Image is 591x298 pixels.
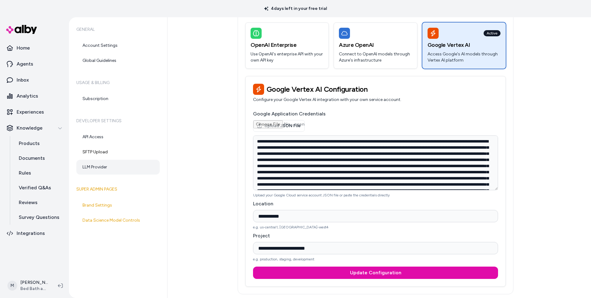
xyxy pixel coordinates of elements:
p: Integrations [17,230,45,237]
p: [PERSON_NAME] [20,280,48,286]
a: Survey Questions [13,210,66,225]
h6: Developer Settings [76,112,160,130]
h6: General [76,21,160,38]
a: Subscription [76,91,160,106]
p: Verified Q&As [19,184,51,191]
a: Products [13,136,66,151]
p: Survey Questions [19,214,59,221]
p: Connect to OpenAI models through Azure's infrastructure [339,51,412,63]
button: M[PERSON_NAME]Bed Bath and Beyond [4,276,53,296]
a: Brand Settings [76,198,160,213]
p: Configure your Google Vertex AI integration with your own service account. [253,97,498,103]
a: LLM Provider [76,160,160,175]
p: Use OpenAI's enterprise API with your own API key [251,51,324,63]
p: Knowledge [17,124,42,132]
a: Agents [2,57,66,71]
label: Upload JSON File [253,120,305,132]
p: Home [17,44,30,52]
p: Analytics [17,92,38,100]
a: Data Science Model Controls [76,213,160,228]
p: Reviews [19,199,38,206]
button: Knowledge [2,121,66,135]
p: Documents [19,155,45,162]
p: Rules [19,169,31,177]
a: Inbox [2,73,66,87]
a: Verified Q&As [13,180,66,195]
h3: Azure OpenAI [339,41,412,49]
a: Reviews [13,195,66,210]
a: Global Guidelines [76,53,160,68]
span: Bed Bath and Beyond [20,286,48,292]
a: Experiences [2,105,66,119]
div: Active [484,30,501,36]
p: e.g. us-central1, [GEOGRAPHIC_DATA]-west4 [253,225,498,230]
a: Analytics [2,89,66,103]
button: Update Configuration [253,267,498,279]
p: Access Google's AI models through Vertex AI platform [428,51,501,63]
a: API Access [76,130,160,144]
label: Project [253,233,270,239]
p: Agents [17,60,33,68]
label: Google Application Credentials [253,111,326,117]
a: Integrations [2,226,66,241]
span: M [7,281,17,291]
h3: Google Vertex AI Configuration [253,84,498,95]
p: 4 days left in your free trial [260,6,331,12]
a: SFTP Upload [76,145,160,159]
a: Account Settings [76,38,160,53]
p: Experiences [17,108,44,116]
p: Upload your Google Cloud service account JSON file or paste the credentials directly [253,193,498,198]
img: alby Logo [6,25,37,34]
label: Location [253,201,273,207]
a: Documents [13,151,66,166]
h3: Google Vertex AI [428,41,501,49]
p: Products [19,140,40,147]
h3: OpenAI Enterprise [251,41,324,49]
a: Home [2,41,66,55]
p: Inbox [17,76,29,84]
a: Rules [13,166,66,180]
p: e.g. production, staging, development [253,257,498,262]
h6: Super Admin Pages [76,181,160,198]
h6: Usage & Billing [76,74,160,91]
input: Upload JSON File [253,120,304,131]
